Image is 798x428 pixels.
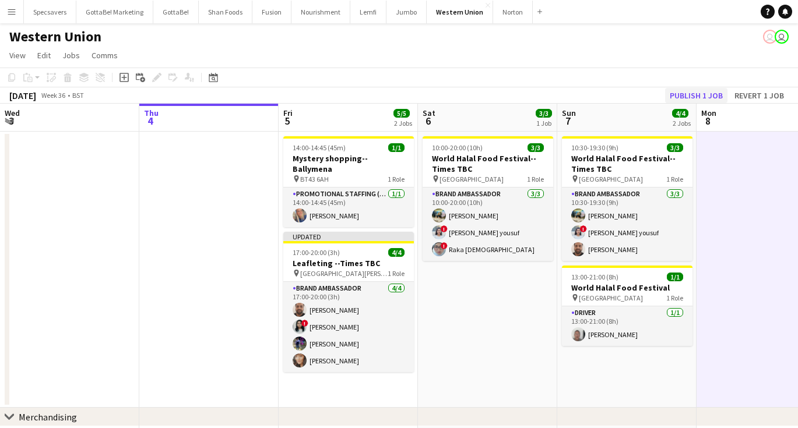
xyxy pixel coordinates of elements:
app-card-role: Promotional Staffing (Mystery Shopper)1/114:00-14:45 (45m)[PERSON_NAME] [283,188,414,227]
app-job-card: 10:30-19:30 (9h)3/3World Halal Food Festival--Times TBC [GEOGRAPHIC_DATA]1 RoleBrand Ambassador3/... [562,136,692,261]
app-card-role: Brand Ambassador3/310:00-20:00 (10h)[PERSON_NAME]![PERSON_NAME] yousuf!Raka [DEMOGRAPHIC_DATA] [423,188,553,261]
span: 3/3 [667,143,683,152]
span: 1 Role [527,175,544,183]
span: Edit [37,50,51,61]
span: Comms [92,50,118,61]
span: 14:00-14:45 (45m) [293,143,346,152]
button: Specsavers [24,1,76,23]
span: 4 [142,114,159,128]
app-job-card: Updated17:00-20:00 (3h)4/4Leafleting --Times TBC [GEOGRAPHIC_DATA][PERSON_NAME]1 RoleBrand Ambass... [283,232,414,372]
h1: Western Union [9,28,101,45]
button: GottaBe! [153,1,199,23]
h3: World Halal Food Festival--Times TBC [562,153,692,174]
span: Wed [5,108,20,118]
span: 1 Role [666,293,683,302]
div: [DATE] [9,90,36,101]
span: [GEOGRAPHIC_DATA][PERSON_NAME] [300,269,388,278]
a: Jobs [58,48,85,63]
span: 13:00-21:00 (8h) [571,273,618,281]
span: 1 Role [666,175,683,183]
div: BST [72,91,84,100]
button: GottaBe! Marketing [76,1,153,23]
span: 6 [421,114,435,128]
span: Sun [562,108,576,118]
span: 1 Role [388,269,405,278]
button: Revert 1 job [730,88,789,103]
span: 8 [699,114,716,128]
app-card-role: Brand Ambassador4/417:00-20:00 (3h)[PERSON_NAME]![PERSON_NAME][PERSON_NAME][PERSON_NAME] [283,282,414,372]
span: 3 [3,114,20,128]
div: Merchandising [19,411,77,423]
app-user-avatar: Booking & Talent Team [775,30,789,44]
span: Thu [144,108,159,118]
span: 10:00-20:00 (10h) [432,143,483,152]
button: Publish 1 job [665,88,727,103]
button: Norton [493,1,533,23]
h3: Leafleting --Times TBC [283,258,414,268]
span: 1/1 [667,273,683,281]
span: 3/3 [536,109,552,118]
span: ! [301,320,308,327]
span: 4/4 [672,109,688,118]
app-card-role: Driver1/113:00-21:00 (8h)[PERSON_NAME] [562,306,692,346]
app-job-card: 13:00-21:00 (8h)1/1World Halal Food Festival [GEOGRAPHIC_DATA]1 RoleDriver1/113:00-21:00 (8h)[PER... [562,266,692,346]
h3: World Halal Food Festival [562,282,692,293]
div: Updated [283,232,414,241]
a: Comms [87,48,122,63]
app-job-card: 14:00-14:45 (45m)1/1Mystery shopping--Ballymena BT43 6AH1 RolePromotional Staffing (Mystery Shopp... [283,136,414,227]
h3: Mystery shopping--Ballymena [283,153,414,174]
a: View [5,48,30,63]
span: [GEOGRAPHIC_DATA] [579,175,643,183]
span: 10:30-19:30 (9h) [571,143,618,152]
button: Lemfi [350,1,386,23]
span: Fri [283,108,293,118]
div: 2 Jobs [394,119,412,128]
button: Jumbo [386,1,427,23]
h3: World Halal Food Festival--Times TBC [423,153,553,174]
span: View [9,50,26,61]
span: Jobs [62,50,80,61]
span: 17:00-20:00 (3h) [293,248,340,257]
div: 2 Jobs [673,119,691,128]
span: BT43 6AH [300,175,329,183]
span: 5/5 [393,109,410,118]
app-job-card: 10:00-20:00 (10h)3/3World Halal Food Festival--Times TBC [GEOGRAPHIC_DATA]1 RoleBrand Ambassador3... [423,136,553,261]
button: Fusion [252,1,291,23]
span: ! [441,225,448,232]
span: 1 Role [388,175,405,183]
app-user-avatar: Booking & Talent Team [763,30,777,44]
span: Sat [423,108,435,118]
app-card-role: Brand Ambassador3/310:30-19:30 (9h)[PERSON_NAME]![PERSON_NAME] yousuf[PERSON_NAME] [562,188,692,261]
span: ! [441,242,448,249]
button: Nourishment [291,1,350,23]
span: [GEOGRAPHIC_DATA] [440,175,504,183]
span: 1/1 [388,143,405,152]
span: ! [580,225,587,232]
span: [GEOGRAPHIC_DATA] [579,293,643,302]
span: 5 [282,114,293,128]
button: Western Union [427,1,493,23]
span: 7 [560,114,576,128]
button: Shan Foods [199,1,252,23]
div: 1 Job [536,119,551,128]
span: 4/4 [388,248,405,257]
span: Week 36 [38,91,68,100]
span: 3/3 [528,143,544,152]
a: Edit [33,48,55,63]
span: Mon [701,108,716,118]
